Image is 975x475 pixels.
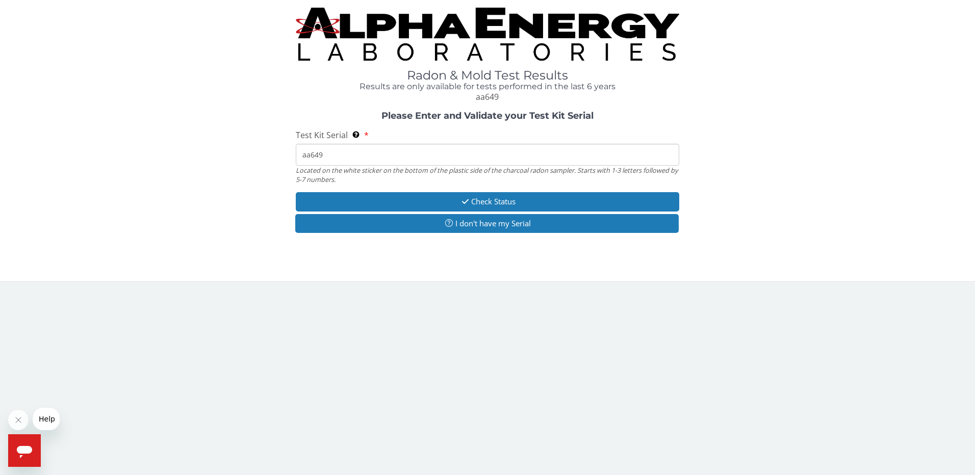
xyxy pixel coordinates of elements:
h1: Radon & Mold Test Results [296,69,680,82]
iframe: Close message [8,410,29,430]
div: Located on the white sticker on the bottom of the plastic side of the charcoal radon sampler. Sta... [296,166,680,184]
iframe: Message from company [33,408,60,430]
strong: Please Enter and Validate your Test Kit Serial [381,110,594,121]
h4: Results are only available for tests performed in the last 6 years [296,82,680,91]
img: TightCrop.jpg [296,8,680,61]
button: I don't have my Serial [295,214,679,233]
button: Check Status [296,192,680,211]
span: Test Kit Serial [296,129,348,141]
span: aa649 [476,91,499,102]
iframe: Button to launch messaging window [8,434,41,467]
